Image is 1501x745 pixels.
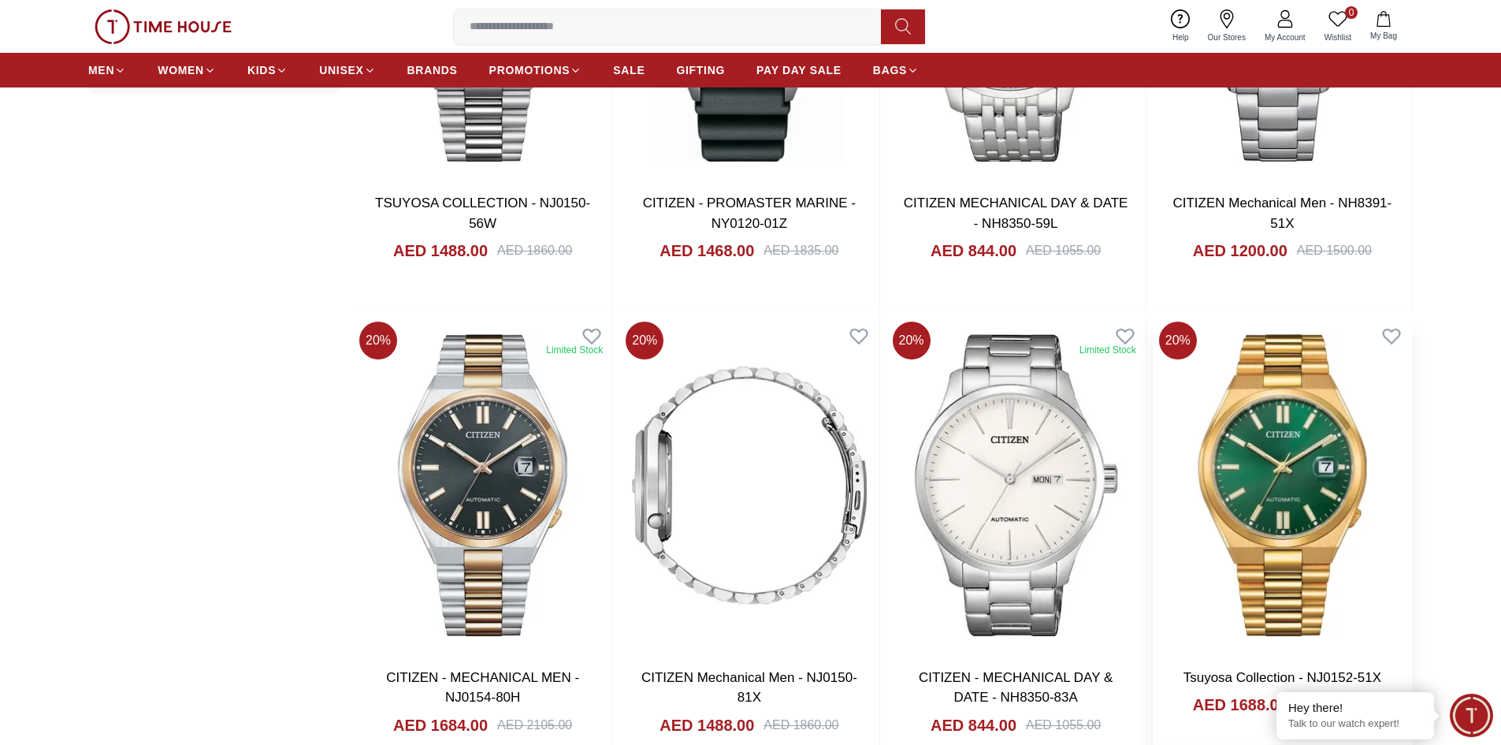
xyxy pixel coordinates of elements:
[375,196,590,231] a: TSUYOSA COLLECTION - NJ0150-56W
[764,716,838,735] div: AED 1860.00
[489,62,570,78] span: PROMOTIONS
[497,241,572,260] div: AED 1860.00
[1153,315,1412,654] img: Tsuyosa Collection - NJ0152-51X
[158,56,216,84] a: WOMEN
[893,322,931,359] span: 20 %
[1450,694,1493,737] div: Chat Widget
[931,240,1016,262] h4: AED 844.00
[546,344,603,356] div: Limited Stock
[756,62,842,78] span: PAY DAY SALE
[1198,6,1255,47] a: Our Stores
[1315,6,1361,47] a: 0Wishlist
[1183,670,1381,685] a: Tsuyosa Collection - NJ0152-51X
[904,196,1128,231] a: CITIZEN MECHANICAL DAY & DATE - NH8350-59L
[613,56,645,84] a: SALE
[613,62,645,78] span: SALE
[1345,6,1358,19] span: 0
[1193,694,1287,716] h4: AED 1688.00
[1361,8,1406,45] button: My Bag
[764,241,838,260] div: AED 1835.00
[497,716,572,735] div: AED 2105.00
[919,670,1113,706] a: CITIZEN - MECHANICAL DAY & DATE - NH8350-83A
[1297,241,1372,260] div: AED 1500.00
[386,670,579,706] a: CITIZEN - MECHANICAL MEN - NJ0154-80H
[247,62,276,78] span: KIDS
[676,56,725,84] a: GIFTING
[1079,344,1136,356] div: Limited Stock
[247,56,288,84] a: KIDS
[659,240,754,262] h4: AED 1468.00
[95,9,232,44] img: ...
[359,322,397,359] span: 20 %
[676,62,725,78] span: GIFTING
[626,322,663,359] span: 20 %
[88,56,126,84] a: MEN
[643,196,856,231] a: CITIZEN - PROMASTER MARINE - NY0120-01Z
[1258,32,1312,43] span: My Account
[873,56,919,84] a: BAGS
[931,714,1016,736] h4: AED 844.00
[1318,32,1358,43] span: Wishlist
[886,315,1146,654] img: CITIZEN - MECHANICAL DAY & DATE - NH8350-83A
[1026,241,1101,260] div: AED 1055.00
[489,56,582,84] a: PROMOTIONS
[1288,700,1422,716] div: Hey there!
[873,62,907,78] span: BAGS
[1202,32,1252,43] span: Our Stores
[641,670,857,706] a: CITIZEN Mechanical Men - NJ0150-81X
[1172,196,1391,231] a: CITIZEN Mechanical Men - NH8391-51X
[1364,30,1403,42] span: My Bag
[88,62,114,78] span: MEN
[756,56,842,84] a: PAY DAY SALE
[319,56,375,84] a: UNISEX
[353,315,612,654] img: CITIZEN - MECHANICAL MEN - NJ0154-80H
[619,315,879,654] img: CITIZEN Mechanical Men - NJ0150-81X
[1288,717,1422,731] p: Talk to our watch expert!
[393,714,488,736] h4: AED 1684.00
[1026,716,1101,735] div: AED 1055.00
[158,62,204,78] span: WOMEN
[1163,6,1198,47] a: Help
[393,240,488,262] h4: AED 1488.00
[1166,32,1195,43] span: Help
[1193,240,1287,262] h4: AED 1200.00
[407,62,458,78] span: BRANDS
[659,714,754,736] h4: AED 1488.00
[407,56,458,84] a: BRANDS
[319,62,363,78] span: UNISEX
[1159,322,1197,359] span: 20 %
